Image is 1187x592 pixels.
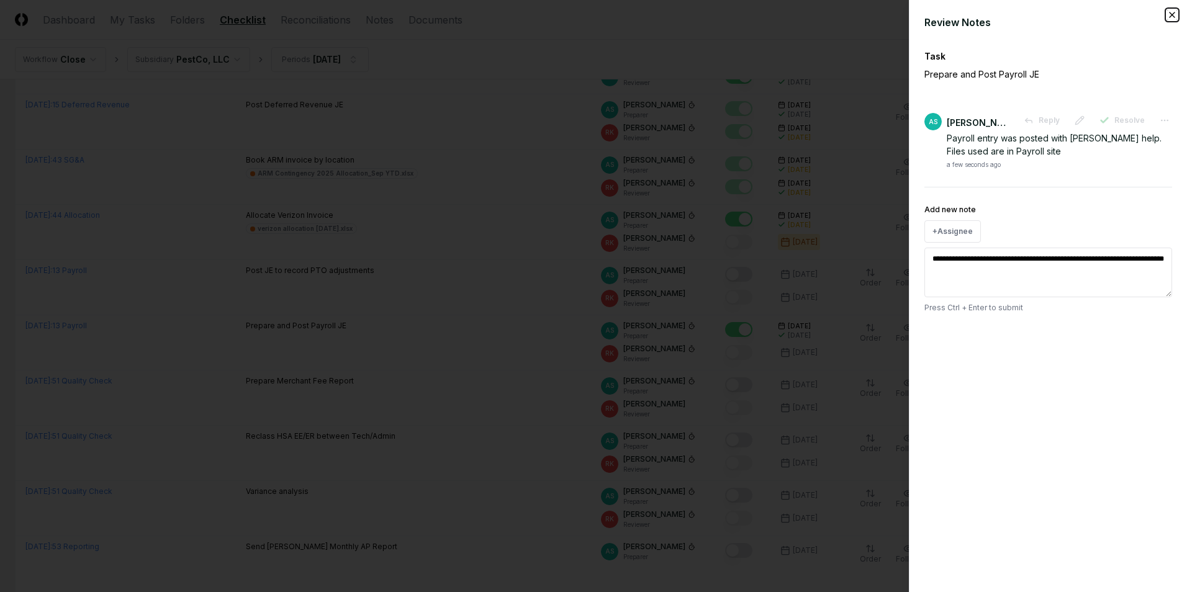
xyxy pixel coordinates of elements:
[924,68,1129,81] p: Prepare and Post Payroll JE
[924,205,976,214] label: Add new note
[1092,109,1152,132] button: Resolve
[1016,109,1067,132] button: Reply
[947,116,1009,129] div: [PERSON_NAME]
[924,220,981,243] button: +Assignee
[947,160,1001,169] div: a few seconds ago
[929,117,937,127] span: AS
[1114,115,1145,126] span: Resolve
[924,302,1172,313] p: Press Ctrl + Enter to submit
[924,50,1172,63] div: Task
[947,132,1172,158] div: Payroll entry was posted with [PERSON_NAME] help. Files used are in Payroll site
[924,15,1172,30] div: Review Notes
